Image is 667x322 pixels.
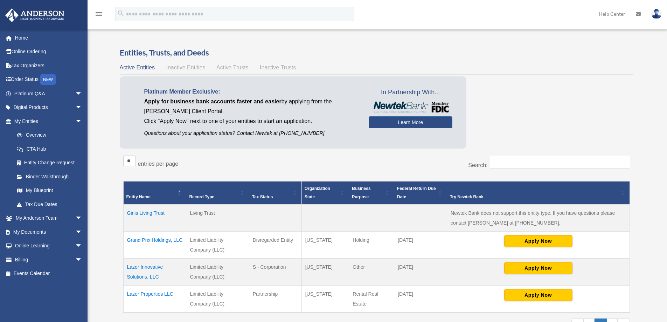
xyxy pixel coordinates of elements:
button: Apply Now [504,262,572,274]
span: Inactive Trusts [260,64,296,70]
i: search [117,9,125,17]
td: Lazer Properties LLC [123,286,186,313]
td: Newtek Bank does not support this entity type. If you have questions please contact [PERSON_NAME]... [447,204,630,232]
td: Limited Liability Company (LLC) [186,232,249,259]
span: arrow_drop_down [75,253,89,267]
a: Tax Organizers [5,59,93,73]
button: Apply Now [504,235,572,247]
td: [US_STATE] [301,286,349,313]
span: arrow_drop_down [75,211,89,226]
a: Tax Due Dates [10,197,89,211]
p: by applying from the [PERSON_NAME] Client Portal. [144,97,358,116]
span: Entity Name [126,194,151,199]
th: Organization State: Activate to sort [301,181,349,205]
td: [DATE] [394,232,447,259]
th: Business Purpose: Activate to sort [349,181,394,205]
span: arrow_drop_down [75,114,89,129]
i: menu [95,10,103,18]
td: Holding [349,232,394,259]
td: Lazer Innovative Solutions, LLC [123,259,186,286]
a: Platinum Q&Aarrow_drop_down [5,87,93,101]
span: arrow_drop_down [75,239,89,253]
div: NEW [40,74,56,85]
button: Apply Now [504,289,572,301]
th: Record Type: Activate to sort [186,181,249,205]
a: Events Calendar [5,267,93,281]
img: User Pic [651,9,662,19]
span: Record Type [189,194,214,199]
a: My Entitiesarrow_drop_down [5,114,89,128]
span: Active Entities [120,64,155,70]
td: Disregarded Entity [249,232,301,259]
span: arrow_drop_down [75,87,89,101]
div: Try Newtek Bank [450,193,619,201]
td: [DATE] [394,259,447,286]
h3: Entities, Trusts, and Deeds [120,47,633,58]
p: Click "Apply Now" next to one of your entities to start an application. [144,116,358,126]
span: Apply for business bank accounts faster and easier [144,98,282,104]
a: My Anderson Teamarrow_drop_down [5,211,93,225]
span: Inactive Entities [166,64,205,70]
th: Try Newtek Bank : Activate to sort [447,181,630,205]
a: Binder Walkthrough [10,170,89,184]
label: Search: [468,162,487,168]
a: Learn More [369,116,452,128]
a: My Documentsarrow_drop_down [5,225,93,239]
td: Limited Liability Company (LLC) [186,259,249,286]
td: Rental Real Estate [349,286,394,313]
p: Platinum Member Exclusive: [144,87,358,97]
td: [US_STATE] [301,232,349,259]
p: Questions about your application status? Contact Newtek at [PHONE_NUMBER] [144,129,358,138]
a: My Blueprint [10,184,89,198]
span: Organization State [305,186,330,199]
img: NewtekBankLogoSM.png [372,102,449,113]
a: Overview [10,128,86,142]
span: Federal Return Due Date [397,186,436,199]
td: Living Trust [186,204,249,232]
a: Billingarrow_drop_down [5,253,93,267]
a: Online Learningarrow_drop_down [5,239,93,253]
a: Online Ordering [5,45,93,59]
th: Tax Status: Activate to sort [249,181,301,205]
th: Entity Name: Activate to invert sorting [123,181,186,205]
td: [DATE] [394,286,447,313]
td: Limited Liability Company (LLC) [186,286,249,313]
span: In Partnership With... [369,87,452,98]
span: Tax Status [252,194,273,199]
a: Order StatusNEW [5,73,93,87]
td: Partnership [249,286,301,313]
td: S - Corporation [249,259,301,286]
a: Home [5,31,93,45]
a: menu [95,12,103,18]
a: Entity Change Request [10,156,89,170]
td: Other [349,259,394,286]
span: Business Purpose [352,186,370,199]
span: arrow_drop_down [75,101,89,115]
td: Grand Prix Holdings, LLC [123,232,186,259]
img: Anderson Advisors Platinum Portal [3,8,67,22]
a: CTA Hub [10,142,89,156]
td: Ginis Living Trust [123,204,186,232]
label: entries per page [138,161,179,167]
a: Digital Productsarrow_drop_down [5,101,93,115]
th: Federal Return Due Date: Activate to sort [394,181,447,205]
td: [US_STATE] [301,259,349,286]
span: arrow_drop_down [75,225,89,239]
span: Active Trusts [216,64,249,70]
